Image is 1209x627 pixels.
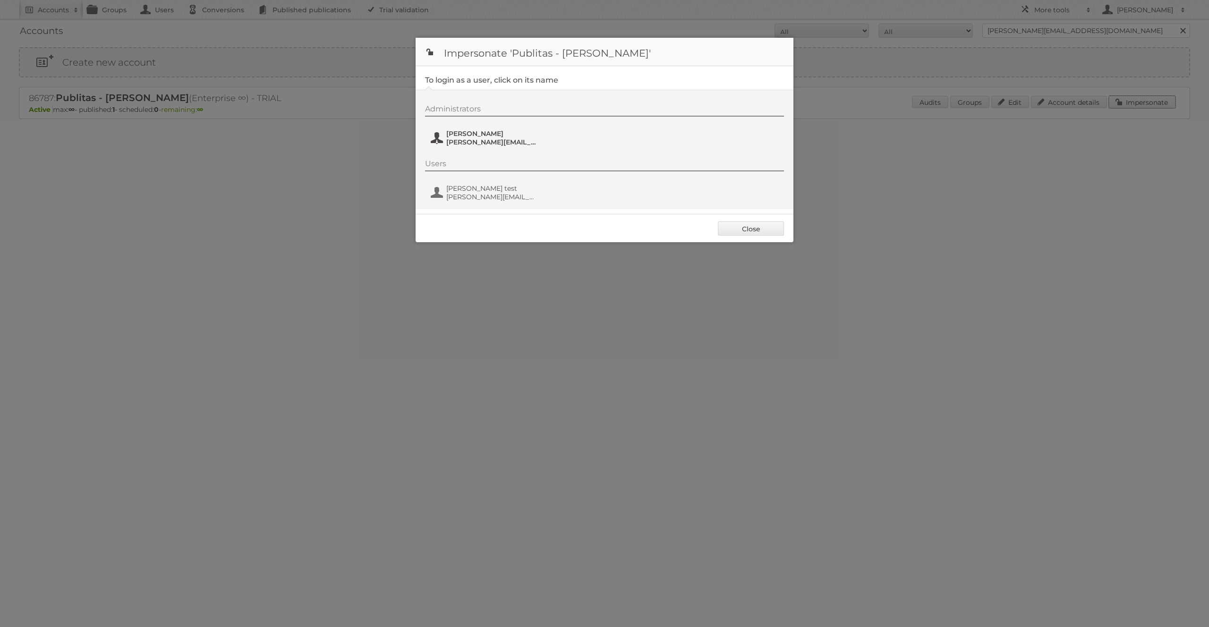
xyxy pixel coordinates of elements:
span: [PERSON_NAME] [446,129,538,138]
div: Administrators [425,104,784,117]
a: Close [718,221,784,236]
h1: Impersonate 'Publitas - [PERSON_NAME]' [416,38,793,66]
span: [PERSON_NAME][EMAIL_ADDRESS][DOMAIN_NAME] [446,138,538,146]
span: [PERSON_NAME] test [446,184,538,193]
button: [PERSON_NAME] test [PERSON_NAME][EMAIL_ADDRESS][DOMAIN_NAME] [430,183,541,202]
div: Users [425,159,784,171]
button: [PERSON_NAME] [PERSON_NAME][EMAIL_ADDRESS][DOMAIN_NAME] [430,128,541,147]
span: [PERSON_NAME][EMAIL_ADDRESS][DOMAIN_NAME] [446,193,538,201]
legend: To login as a user, click on its name [425,76,558,85]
